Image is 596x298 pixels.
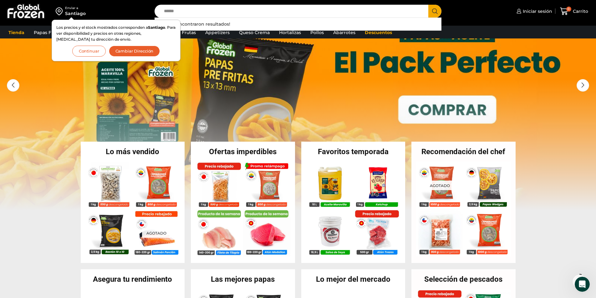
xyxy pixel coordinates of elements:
a: Queso Crema [236,27,273,38]
a: Pollos [307,27,327,38]
button: Search button [428,5,441,18]
span: 0 [566,7,571,12]
div: Previous slide [7,79,19,92]
iframe: Intercom live chat [575,277,590,292]
div: ¡No se encontraron resultados! [155,21,441,27]
h2: Selección de pescados [411,275,516,283]
button: Cambiar Dirección [109,46,160,57]
button: Continuar [72,46,106,57]
a: Hortalizas [276,27,304,38]
a: Papas Fritas [31,27,64,38]
span: Carrito [571,8,588,14]
div: Next slide [577,79,589,92]
div: Enviar a [65,6,86,10]
h2: Las mejores papas [191,275,295,283]
div: Santiago [65,10,86,17]
h2: Ofertas imperdibles [191,148,295,155]
a: Iniciar sesión [515,5,552,18]
h2: Asegura tu rendimiento [81,275,185,283]
h2: Lo más vendido [81,148,185,155]
a: 0 Carrito [558,4,590,19]
h2: Favoritos temporada [301,148,405,155]
img: address-field-icon.svg [56,6,65,17]
p: Agotado [142,228,171,238]
a: Abarrotes [330,27,359,38]
a: Appetizers [202,27,233,38]
a: Descuentos [362,27,395,38]
p: Agotado [425,180,454,190]
a: Tienda [5,27,28,38]
strong: Santiago [148,25,165,30]
h2: Lo mejor del mercado [301,275,405,283]
p: Los precios y el stock mostrados corresponden a . Para ver disponibilidad y precios en otras regi... [56,24,176,43]
h2: Recomendación del chef [411,148,516,155]
span: Iniciar sesión [521,8,552,14]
